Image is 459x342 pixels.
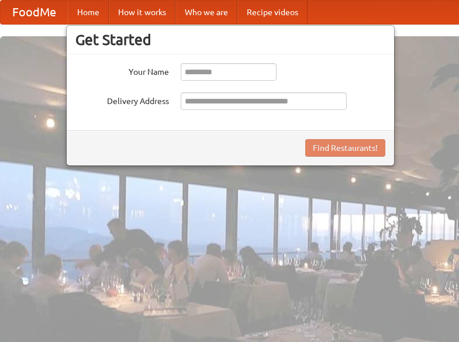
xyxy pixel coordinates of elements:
[175,1,237,24] a: Who we are
[75,63,169,78] label: Your Name
[305,139,385,157] button: Find Restaurants!
[75,31,385,49] h3: Get Started
[1,1,68,24] a: FoodMe
[109,1,175,24] a: How it works
[75,92,169,107] label: Delivery Address
[68,1,109,24] a: Home
[237,1,308,24] a: Recipe videos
